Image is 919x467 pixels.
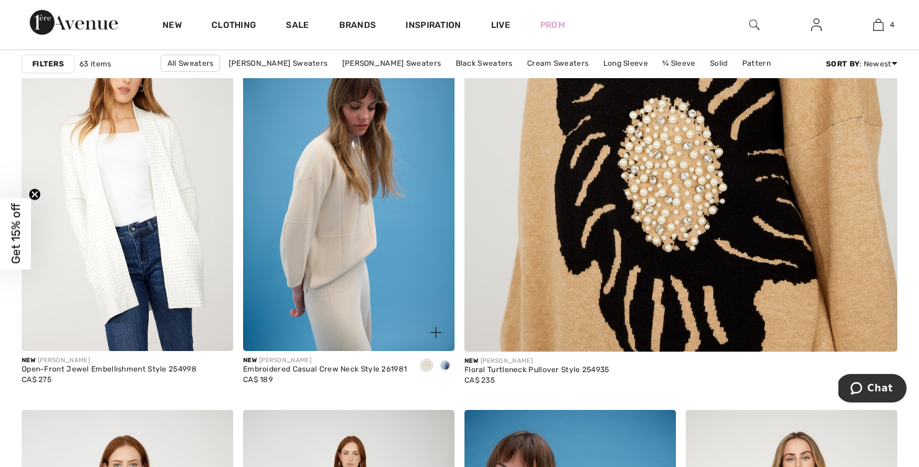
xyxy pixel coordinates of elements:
[811,17,822,32] img: My Info
[243,375,273,384] span: CA$ 189
[243,356,407,365] div: [PERSON_NAME]
[243,365,407,374] div: Embroidered Casual Crew Neck Style 261981
[417,356,436,376] div: Birch melange
[736,55,777,71] a: Pattern
[826,58,897,69] div: : Newest
[336,55,448,71] a: [PERSON_NAME] Sweaters
[873,17,884,32] img: My Bag
[22,365,197,374] div: Open-Front Jewel Embellishment Style 254998
[838,374,907,405] iframe: Opens a widget where you can chat to one of our agents
[29,188,41,200] button: Close teaser
[430,327,442,338] img: plus_v2.svg
[32,58,64,69] strong: Filters
[162,20,182,33] a: New
[597,55,654,71] a: Long Sleeve
[286,20,309,33] a: Sale
[22,356,197,365] div: [PERSON_NAME]
[464,366,610,375] div: Floral Turtleneck Pullover Style 254935
[22,34,233,352] img: Open-Front Jewel Embellishment Style 254998. Winter White
[223,55,334,71] a: [PERSON_NAME] Sweaters
[656,55,701,71] a: ¾ Sleeve
[450,55,519,71] a: Black Sweaters
[890,19,894,30] span: 4
[211,20,256,33] a: Clothing
[406,20,461,33] span: Inspiration
[491,19,510,32] a: Live
[22,375,51,384] span: CA$ 275
[243,34,455,352] img: Embroidered Casual Crew Neck Style 261981. Birch melange
[243,357,257,364] span: New
[801,17,832,33] a: Sign In
[9,203,23,264] span: Get 15% off
[30,10,118,35] img: 1ère Avenue
[22,357,35,364] span: New
[339,20,376,33] a: Brands
[749,17,760,32] img: search the website
[704,55,734,71] a: Solid
[436,356,455,376] div: Chambray
[464,376,495,385] span: CA$ 235
[161,55,221,72] a: All Sweaters
[464,357,610,366] div: [PERSON_NAME]
[521,55,595,71] a: Cream Sweaters
[826,60,859,68] strong: Sort By
[848,17,908,32] a: 4
[540,19,565,32] a: Prom
[464,357,478,365] span: New
[79,58,111,69] span: 63 items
